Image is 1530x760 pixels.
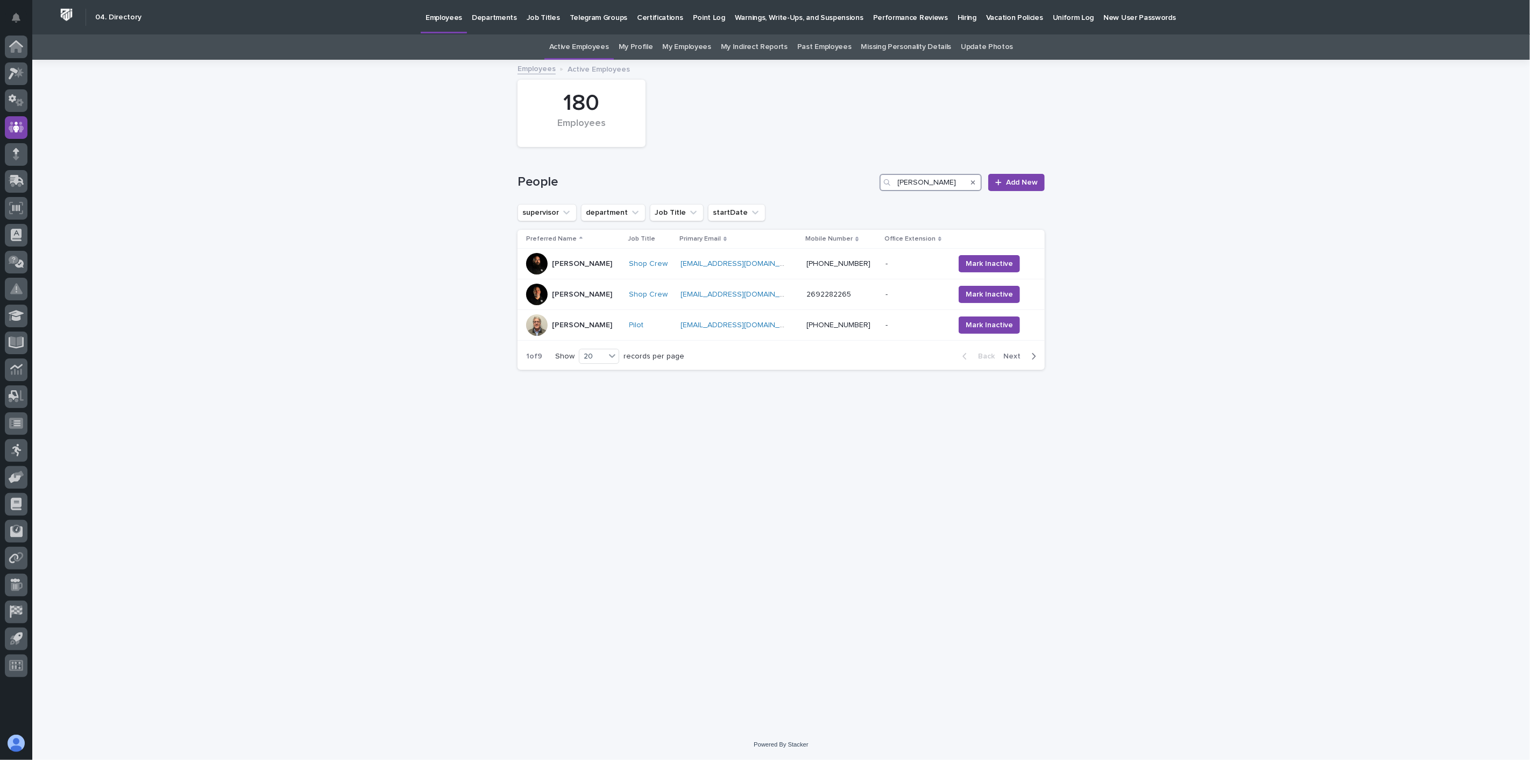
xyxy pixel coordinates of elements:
[681,321,802,329] a: [EMAIL_ADDRESS][DOMAIN_NAME]
[886,319,890,330] p: -
[552,290,612,299] p: [PERSON_NAME]
[806,291,851,298] a: 2692282265
[861,34,952,60] a: Missing Personality Details
[961,34,1013,60] a: Update Photos
[568,62,630,74] p: Active Employees
[619,34,653,60] a: My Profile
[13,13,27,30] div: Notifications
[721,34,788,60] a: My Indirect Reports
[628,233,656,245] p: Job Title
[518,343,551,370] p: 1 of 9
[886,288,890,299] p: -
[650,204,704,221] button: Job Title
[886,257,890,269] p: -
[959,255,1020,272] button: Mark Inactive
[518,249,1045,279] tr: [PERSON_NAME]Shop Crew [EMAIL_ADDRESS][DOMAIN_NAME] [PHONE_NUMBER]-- Mark Inactive
[629,290,668,299] a: Shop Crew
[536,90,627,117] div: 180
[552,321,612,330] p: [PERSON_NAME]
[972,353,995,360] span: Back
[708,204,766,221] button: startDate
[536,118,627,140] div: Employees
[518,204,577,221] button: supervisor
[629,321,644,330] a: Pilot
[797,34,852,60] a: Past Employees
[959,286,1020,303] button: Mark Inactive
[754,741,808,748] a: Powered By Stacker
[5,732,27,755] button: users-avatar
[549,34,609,60] a: Active Employees
[988,174,1045,191] a: Add New
[581,204,646,221] button: department
[880,174,982,191] input: Search
[959,316,1020,334] button: Mark Inactive
[954,351,999,361] button: Back
[999,351,1045,361] button: Next
[624,352,684,361] p: records per page
[95,13,141,22] h2: 04. Directory
[663,34,711,60] a: My Employees
[56,5,76,25] img: Workspace Logo
[966,289,1013,300] span: Mark Inactive
[552,259,612,269] p: [PERSON_NAME]
[518,310,1045,341] tr: [PERSON_NAME]Pilot [EMAIL_ADDRESS][DOMAIN_NAME] [PHONE_NUMBER]-- Mark Inactive
[518,279,1045,310] tr: [PERSON_NAME]Shop Crew [EMAIL_ADDRESS][DOMAIN_NAME] 2692282265-- Mark Inactive
[805,233,853,245] p: Mobile Number
[1003,353,1027,360] span: Next
[966,320,1013,330] span: Mark Inactive
[5,6,27,29] button: Notifications
[629,259,668,269] a: Shop Crew
[806,321,870,329] a: [PHONE_NUMBER]
[681,260,802,268] a: [EMAIL_ADDRESS][DOMAIN_NAME]
[884,233,936,245] p: Office Extension
[679,233,721,245] p: Primary Email
[555,352,575,361] p: Show
[1006,179,1038,186] span: Add New
[806,260,870,268] a: [PHONE_NUMBER]
[518,174,875,190] h1: People
[526,233,577,245] p: Preferred Name
[966,258,1013,269] span: Mark Inactive
[518,62,556,74] a: Employees
[579,351,605,362] div: 20
[681,291,802,298] a: [EMAIL_ADDRESS][DOMAIN_NAME]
